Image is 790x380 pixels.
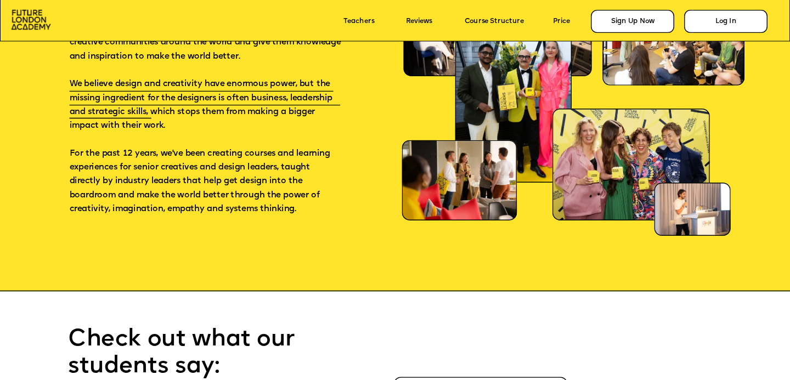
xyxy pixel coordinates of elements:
[70,80,335,130] span: We believe design and creativity have enormous power, but the missing ingredient for the designer...
[68,326,376,380] p: Check out what our students say:
[464,18,523,25] a: Course Structure
[12,10,51,30] img: image-aac980e9-41de-4c2d-a048-f29dd30a0068.png
[70,150,333,214] span: For the past 12 years, we’ve been creating courses and learning experiences for senior creatives ...
[70,25,343,61] span: Future [GEOGRAPHIC_DATA] is on a mission to connect creative communities around the world and giv...
[553,18,570,25] a: Price
[406,18,432,25] a: Reviews
[343,18,374,25] a: Teachers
